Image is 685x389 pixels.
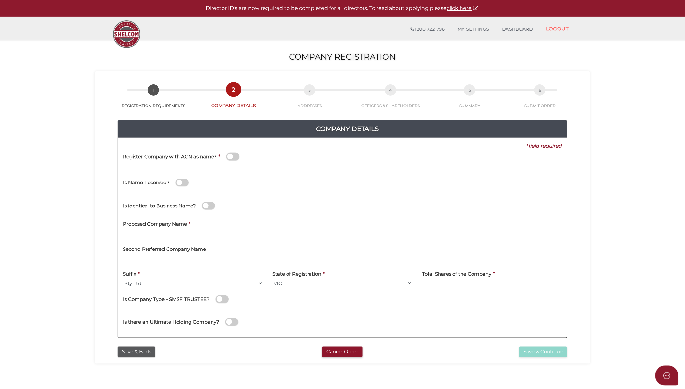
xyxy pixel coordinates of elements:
[228,84,239,95] span: 2
[110,17,144,51] img: Logo
[447,5,479,11] a: click here
[123,203,196,209] h4: Is identical to Business Name?
[348,92,434,108] a: 4OFFICERS & SHAREHOLDERS
[273,272,321,277] h4: State of Registration
[496,23,540,36] a: DASHBOARD
[322,347,363,357] button: Cancel Order
[385,84,396,96] span: 4
[111,92,196,108] a: 1REGISTRATION REQUIREMENTS
[506,92,574,108] a: 6SUBMIT ORDER
[123,154,217,160] h4: Register Company with ACN as name?
[123,124,572,134] h4: Company Details
[272,92,348,108] a: 3ADDRESSES
[148,84,159,96] span: 1
[123,272,136,277] h4: Suffix
[464,84,475,96] span: 5
[519,347,567,357] button: Save & Continue
[534,84,546,96] span: 6
[16,5,669,12] p: Director ID's are now required to be completed for all directors. To read about applying please
[655,366,679,386] button: Open asap
[304,84,315,96] span: 3
[196,91,272,109] a: 2COMPANY DETAILS
[123,297,210,302] h4: Is Company Type - SMSF TRUSTEE?
[422,272,491,277] h4: Total Shares of the Company
[123,221,187,227] h4: Proposed Company Name
[529,143,562,149] i: field required
[539,22,575,35] a: LOGOUT
[433,92,506,108] a: 5SUMMARY
[123,247,206,252] h4: Second Preferred Company Name
[123,319,219,325] h4: Is there an Ultimate Holding Company?
[118,347,155,357] button: Save & Back
[404,23,451,36] a: 1300 722 796
[451,23,496,36] a: MY SETTINGS
[123,180,169,185] h4: Is Name Reserved?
